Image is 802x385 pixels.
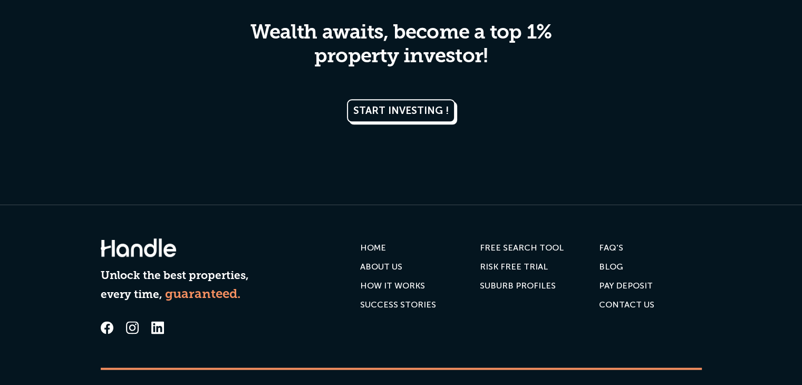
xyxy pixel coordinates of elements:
[360,257,402,276] a: ABOUT US
[360,238,386,257] a: HOME
[599,238,623,257] a: FAQ'S
[360,295,436,314] a: SUCCESS STORIES
[360,243,386,253] div: HOME
[101,271,249,301] strong: Unlock the best properties, every time,
[599,295,654,314] a: Contact us
[599,281,653,291] div: PAY DEPOSIT
[360,262,402,272] div: ABOUT US
[599,243,623,253] div: FAQ'S
[599,257,623,276] a: Blog
[347,99,455,122] a: START INVESTING !
[479,243,563,253] div: FREE SEARCH TOOL
[479,276,555,295] a: SUBURB PROFILES
[250,23,552,68] span: Wealth awaits, become a top 1% property investor!
[599,262,623,272] div: Blog
[479,238,563,257] a: FREE SEARCH TOOL
[360,281,425,291] div: HOW IT WORKS
[165,288,240,301] strong: guaranteed.
[599,276,653,295] a: PAY DEPOSIT
[479,257,547,276] a: RISK FREE TRIAL
[599,300,654,310] div: Contact us
[479,281,555,291] div: SUBURB PROFILES
[360,300,436,310] div: SUCCESS STORIES
[479,262,547,272] div: RISK FREE TRIAL
[360,276,425,295] a: HOW IT WORKS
